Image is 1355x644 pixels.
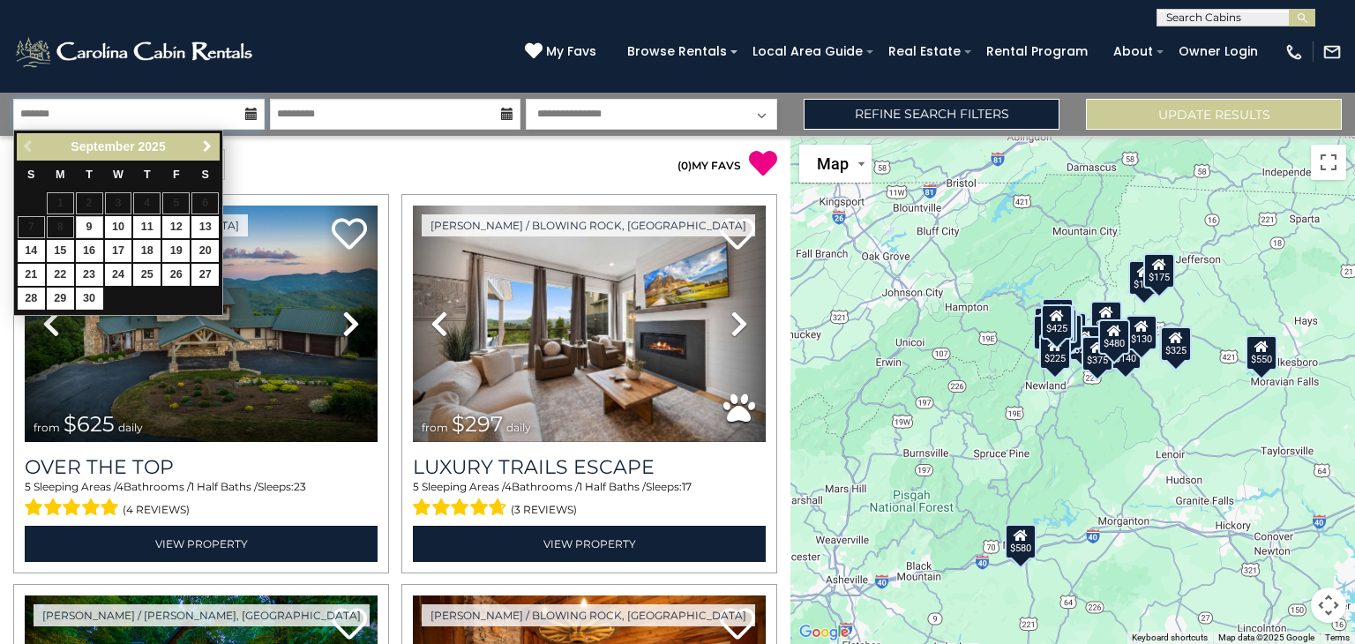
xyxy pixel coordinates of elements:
[27,168,34,181] span: Sunday
[1090,301,1122,336] div: $349
[191,240,219,262] a: 20
[25,206,378,442] img: thumbnail_167153549.jpeg
[191,480,258,493] span: 1 Half Baths /
[56,168,65,181] span: Monday
[173,168,180,181] span: Friday
[1086,99,1342,130] button: Update Results
[1005,524,1037,559] div: $580
[13,34,258,70] img: White-1-2.png
[105,216,132,238] a: 10
[1311,145,1346,180] button: Toggle fullscreen view
[76,216,103,238] a: 9
[618,38,736,65] a: Browse Rentals
[525,42,601,62] a: My Favs
[677,159,692,172] span: ( )
[1170,38,1267,65] a: Owner Login
[422,214,755,236] a: [PERSON_NAME] / Blowing Rock, [GEOGRAPHIC_DATA]
[47,240,74,262] a: 15
[105,264,132,286] a: 24
[413,479,766,521] div: Sleeping Areas / Bathrooms / Sleeps:
[880,38,969,65] a: Real Estate
[113,168,124,181] span: Wednesday
[1033,315,1065,350] div: $230
[25,480,31,493] span: 5
[1284,42,1304,62] img: phone-regular-white.png
[200,139,214,154] span: Next
[413,206,766,442] img: thumbnail_168695581.jpeg
[18,288,45,310] a: 28
[1132,632,1208,644] button: Keyboard shortcuts
[332,216,367,254] a: Add to favorites
[546,42,596,61] span: My Favs
[196,136,218,158] a: Next
[511,498,577,521] span: (3 reviews)
[413,480,419,493] span: 5
[47,288,74,310] a: 29
[422,604,755,626] a: [PERSON_NAME] / Blowing Rock, [GEOGRAPHIC_DATA]
[1069,326,1101,361] div: $230
[191,264,219,286] a: 27
[1126,315,1157,350] div: $130
[799,145,872,183] button: Change map style
[1104,38,1162,65] a: About
[1218,633,1314,642] span: Map data ©2025 Google
[138,139,166,154] span: 2025
[452,411,503,437] span: $297
[1041,304,1073,340] div: $425
[682,480,692,493] span: 17
[76,264,103,286] a: 23
[677,159,741,172] a: (0)MY FAVS
[1039,334,1071,370] div: $225
[795,621,853,644] a: Open this area in Google Maps (opens a new window)
[162,240,190,262] a: 19
[71,139,134,154] span: September
[118,421,143,434] span: daily
[34,421,60,434] span: from
[744,38,872,65] a: Local Area Guide
[25,526,378,562] a: View Property
[18,264,45,286] a: 21
[133,240,161,262] a: 18
[413,526,766,562] a: View Property
[1143,253,1175,288] div: $175
[977,38,1097,65] a: Rental Program
[579,480,646,493] span: 1 Half Baths /
[506,421,531,434] span: daily
[76,288,103,310] a: 30
[1082,336,1113,371] div: $375
[47,264,74,286] a: 22
[202,168,209,181] span: Saturday
[817,154,849,173] span: Map
[86,168,93,181] span: Tuesday
[1311,588,1346,623] button: Map camera controls
[34,604,370,626] a: [PERSON_NAME] / [PERSON_NAME], [GEOGRAPHIC_DATA]
[1325,633,1350,642] a: Terms (opens in new tab)
[413,455,766,479] a: Luxury Trails Escape
[133,216,161,238] a: 11
[1128,260,1160,296] div: $175
[123,498,190,521] span: (4 reviews)
[294,480,306,493] span: 23
[191,216,219,238] a: 13
[795,621,853,644] img: Google
[804,99,1059,130] a: Refine Search Filters
[422,421,448,434] span: from
[116,480,124,493] span: 4
[162,264,190,286] a: 26
[162,216,190,238] a: 12
[133,264,161,286] a: 25
[681,159,688,172] span: 0
[1160,326,1192,362] div: $325
[144,168,151,181] span: Thursday
[25,479,378,521] div: Sleeping Areas / Bathrooms / Sleeps:
[105,240,132,262] a: 17
[1034,307,1066,342] div: $290
[25,455,378,479] a: Over The Top
[1246,335,1277,371] div: $550
[18,240,45,262] a: 14
[505,480,512,493] span: 4
[1098,319,1130,355] div: $480
[64,411,115,437] span: $625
